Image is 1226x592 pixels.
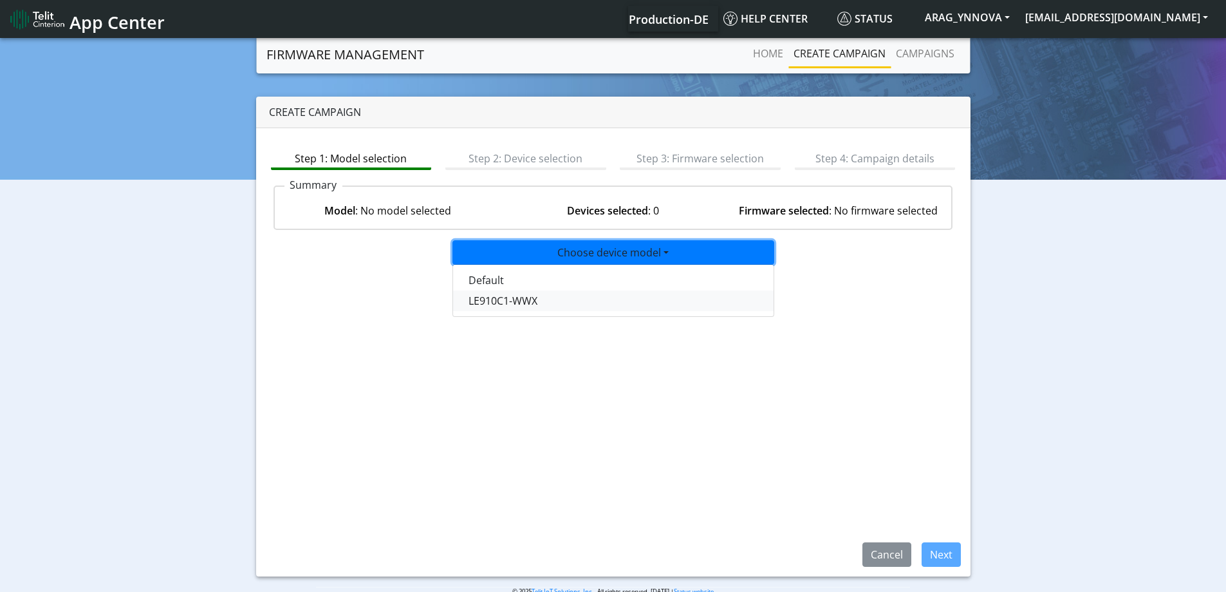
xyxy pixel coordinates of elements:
[266,42,424,68] a: Firmware management
[862,542,911,567] button: Cancel
[891,41,960,66] a: Campaigns
[275,203,501,218] div: : No model selected
[723,12,738,26] img: knowledge.svg
[567,204,648,218] strong: Devices selected
[452,264,774,317] div: Choose device model
[917,6,1017,29] button: ARAG_YNNOVA
[501,203,726,218] div: : 0
[453,291,775,311] button: LE910C1-WWX
[1017,6,1216,29] button: [EMAIL_ADDRESS][DOMAIN_NAME]
[748,41,788,66] a: Home
[723,12,808,26] span: Help center
[837,12,851,26] img: status.svg
[70,10,165,34] span: App Center
[271,146,432,170] a: Step 1: Model selection
[453,270,775,291] button: Default
[256,97,971,128] div: Create campaign
[628,6,708,32] a: Your current platform instance
[284,177,342,193] p: Summary
[725,203,951,218] div: : No firmware selected
[832,6,917,32] a: Status
[629,12,709,27] span: Production-DE
[739,204,829,218] strong: Firmware selected
[788,41,891,66] a: Create campaign
[837,12,893,26] span: Status
[718,6,832,32] a: Help center
[10,9,64,30] img: logo-telit-cinterion-gw-new.png
[10,5,163,33] a: App Center
[452,240,774,265] button: Choose device model
[324,204,355,218] strong: Model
